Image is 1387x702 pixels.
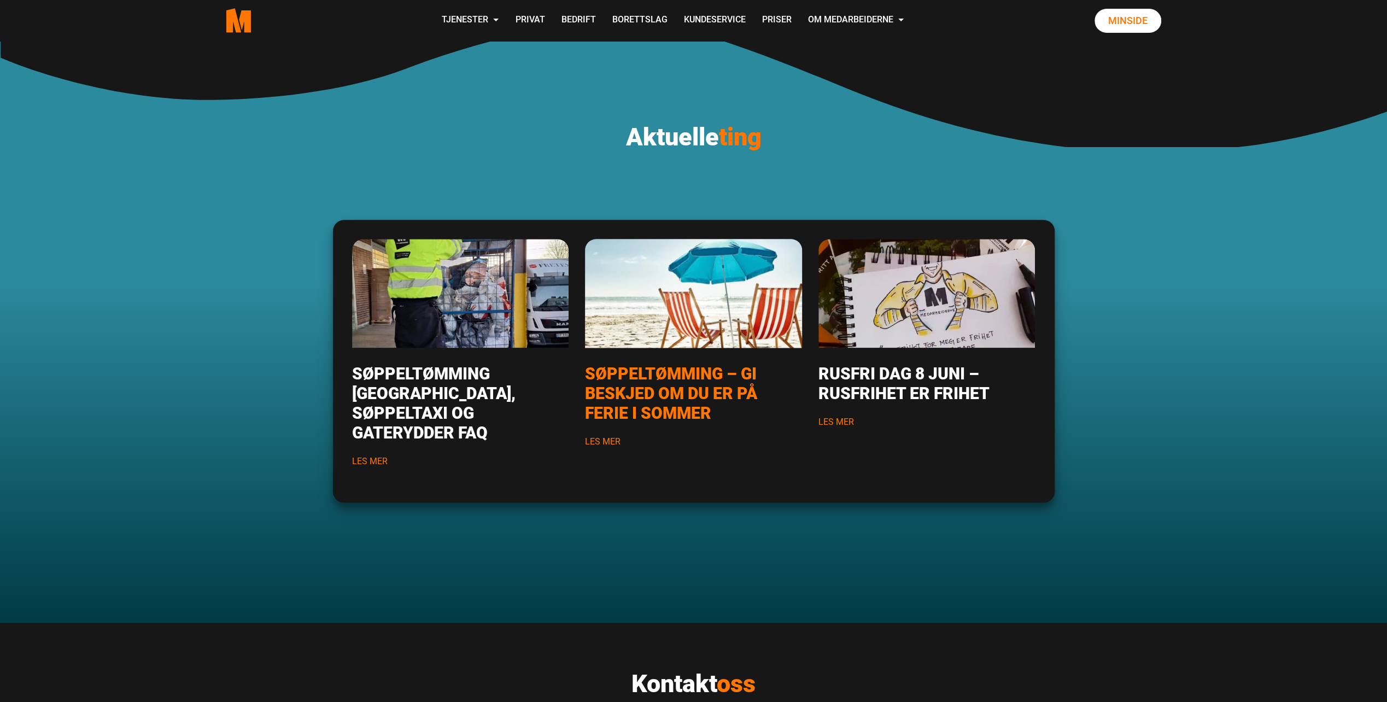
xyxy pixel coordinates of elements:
[8,122,1379,152] h2: Aktuelle
[753,1,799,40] a: Priser
[507,1,553,40] a: Privat
[604,1,675,40] a: Borettslag
[585,286,802,299] a: Les mer om Søppeltømming – gi beskjed om du er på ferie i sommer
[717,669,756,698] span: oss
[433,1,507,40] a: Tjenester
[553,1,604,40] a: Bedrift
[1095,9,1161,33] a: Minside
[675,1,753,40] a: Kundeservice
[585,364,757,423] a: Les mer om Søppeltømming – gi beskjed om du er på ferie i sommer from title
[585,436,621,447] a: Les mer om Søppeltømming – gi beskjed om du er på ferie i sommer button
[352,239,569,348] img: Hvem-tømmer-søppel-i-Oslo
[818,364,990,403] a: Les mer om Rusfri dag 8 Juni – Rusfrihet ER frihet from title
[352,456,388,466] a: Les mer om Søppeltømming Oslo, søppeltaxi og gaterydder FAQ button
[818,239,1035,348] img: medarbeiderne-rusfrittarbeid
[799,1,912,40] a: Om Medarbeiderne
[352,364,516,442] a: Les mer om Søppeltømming Oslo, søppeltaxi og gaterydder FAQ from title
[563,228,823,358] img: søppeltomming-oslo-sommerferie
[818,286,1035,299] a: Les mer om Rusfri dag 8 Juni – Rusfrihet ER frihet
[719,122,762,151] span: ting
[352,286,569,299] a: Les mer om Søppeltømming Oslo, søppeltaxi og gaterydder FAQ
[374,669,1014,699] h2: Kontakt
[818,417,854,427] a: Les mer om Rusfri dag 8 Juni – Rusfrihet ER frihet button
